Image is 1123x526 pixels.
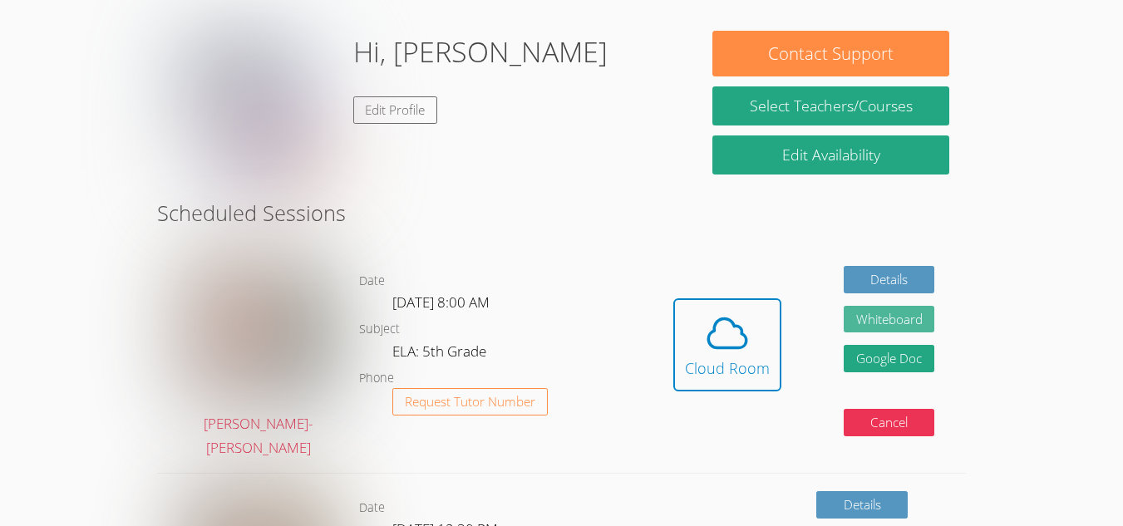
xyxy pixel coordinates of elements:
[844,306,935,333] button: Whiteboard
[182,254,334,460] a: [PERSON_NAME]-[PERSON_NAME]
[844,409,935,436] button: Cancel
[359,368,394,389] dt: Phone
[353,31,608,73] h1: Hi, [PERSON_NAME]
[685,356,770,380] div: Cloud Room
[359,498,385,519] dt: Date
[359,271,385,292] dt: Date
[405,396,535,408] span: Request Tutor Number
[844,345,935,372] a: Google Doc
[182,254,334,405] img: avatar.png
[673,298,781,391] button: Cloud Room
[712,135,949,175] a: Edit Availability
[392,388,548,415] button: Request Tutor Number
[816,491,908,519] a: Details
[844,266,935,293] a: Details
[353,96,438,124] a: Edit Profile
[157,197,966,229] h2: Scheduled Sessions
[359,319,400,340] dt: Subject
[712,31,949,76] button: Contact Support
[174,31,340,197] img: mui%20or%20ui%20g.jpg
[712,86,949,125] a: Select Teachers/Courses
[392,292,490,312] span: [DATE] 8:00 AM
[392,340,490,368] dd: ELA: 5th Grade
